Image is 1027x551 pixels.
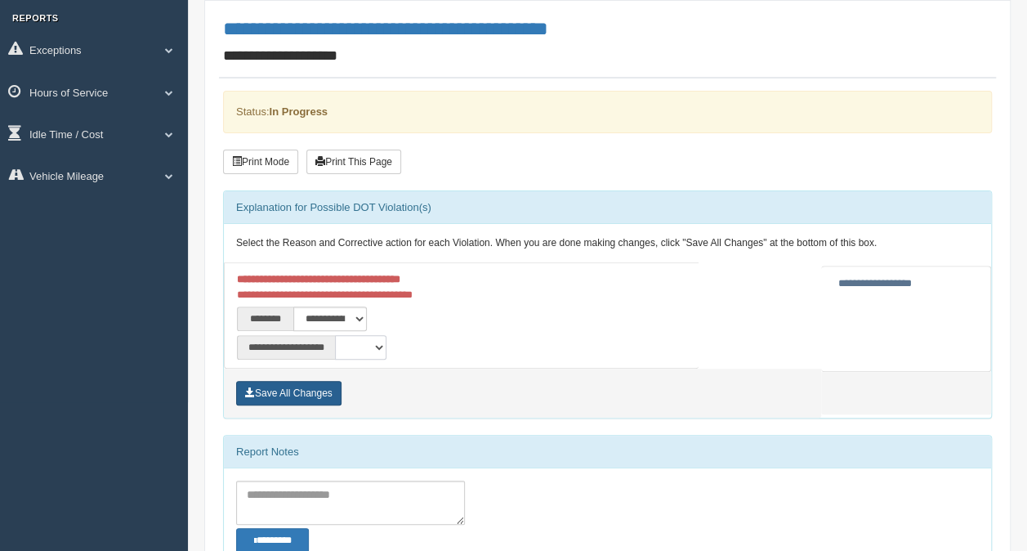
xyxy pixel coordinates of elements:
div: Explanation for Possible DOT Violation(s) [224,191,991,224]
div: Select the Reason and Corrective action for each Violation. When you are done making changes, cli... [224,224,991,263]
button: Print Mode [223,150,298,174]
strong: In Progress [269,105,328,118]
div: Report Notes [224,436,991,468]
button: Print This Page [306,150,401,174]
button: Save [236,381,342,405]
div: Status: [223,91,992,132]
